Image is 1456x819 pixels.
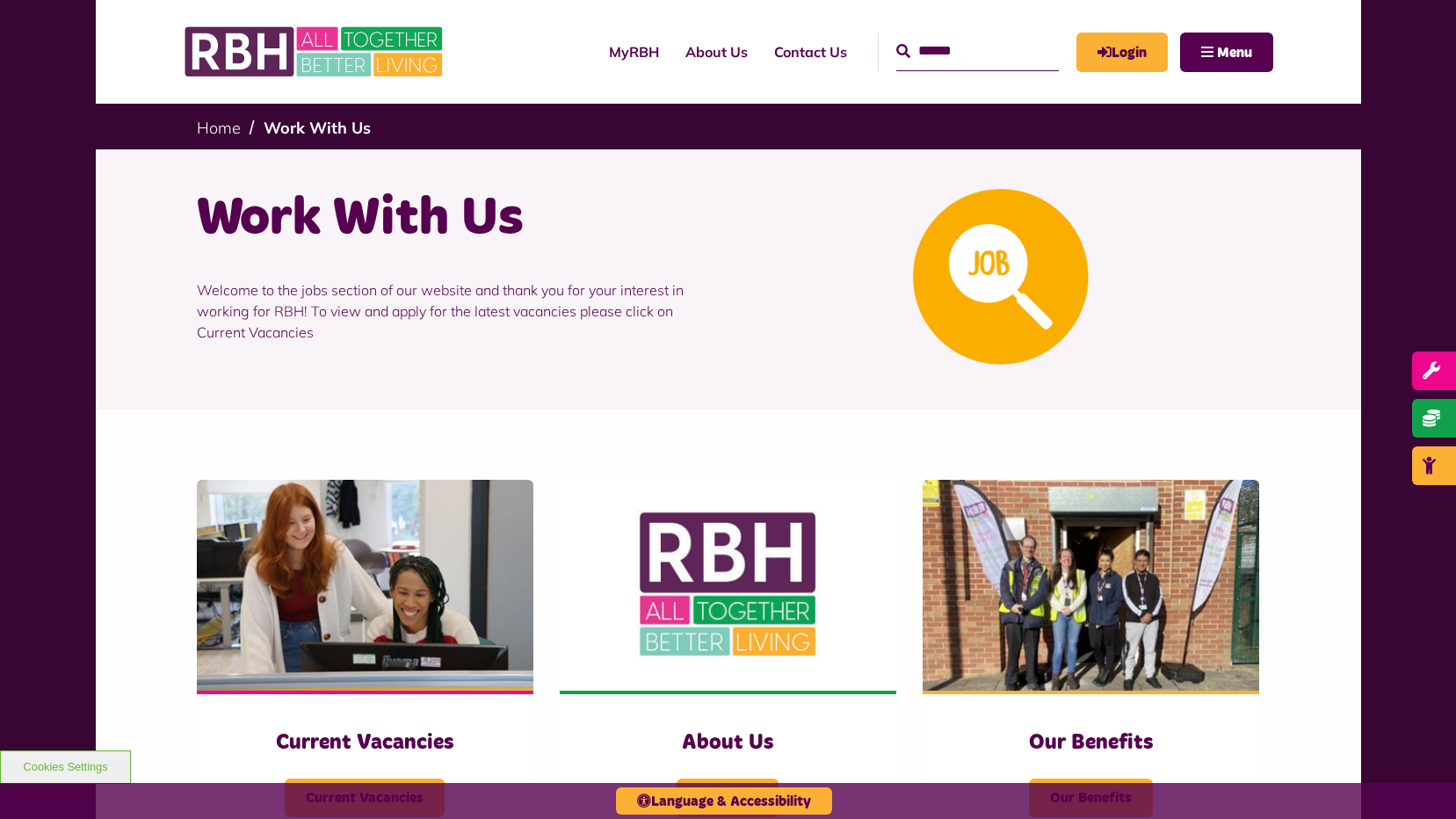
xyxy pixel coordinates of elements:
[1076,33,1168,72] a: MyRBH
[596,28,672,76] a: MyRBH
[913,189,1089,365] img: Looking For A Job
[923,480,1259,691] img: Dropinfreehold2
[285,779,445,817] span: Current Vacancies
[560,480,896,691] img: RBH Logo Social Media 480X360 (1)
[761,28,860,76] a: Contact Us
[958,729,1224,757] h3: Our Benefits
[616,787,832,815] button: Language & Accessibility
[184,18,447,86] img: RBH
[1217,46,1252,60] span: Menu
[1029,779,1153,817] span: Our Benefits
[197,118,241,138] a: Home
[232,729,498,757] h3: Current Vacancies
[1180,33,1273,72] button: Navigation
[197,253,715,369] p: Welcome to the jobs section of our website and thank you for your interest in working for RBH! To...
[672,28,761,76] a: About Us
[677,779,779,817] span: About Us
[197,185,715,253] h1: Work With Us
[264,118,371,138] a: Work With Us
[1377,740,1456,819] iframe: Netcall Web Assistant for live chat
[197,480,533,691] img: IMG 1470
[595,729,861,757] h3: About Us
